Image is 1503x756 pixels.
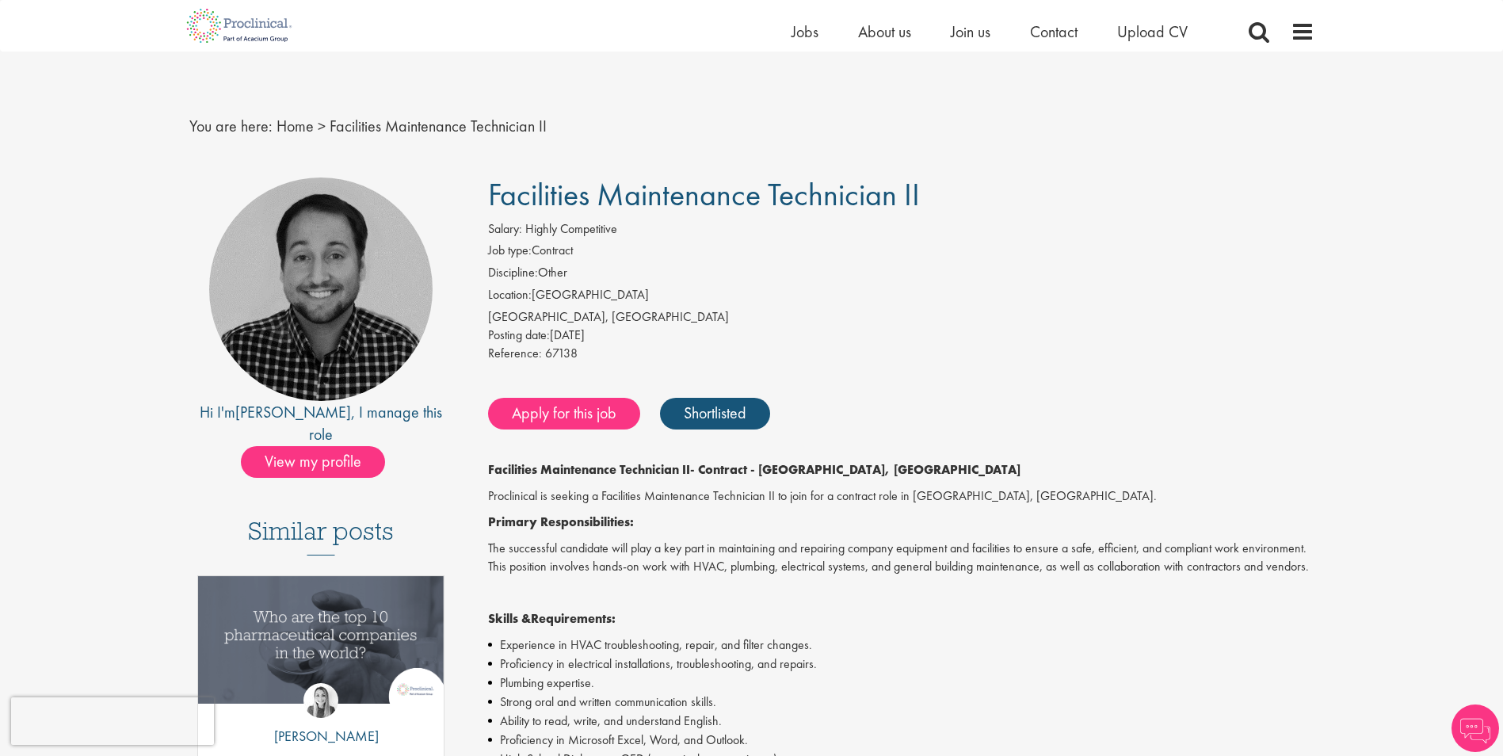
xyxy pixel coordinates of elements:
span: Facilities Maintenance Technician II [330,116,547,136]
label: Salary: [488,220,522,239]
strong: - Contract - [GEOGRAPHIC_DATA], [GEOGRAPHIC_DATA] [690,461,1020,478]
a: breadcrumb link [277,116,314,136]
span: View my profile [241,446,385,478]
label: Location: [488,286,532,304]
img: Top 10 pharmaceutical companies in the world 2025 [198,576,444,704]
li: Ability to read, write, and understand English. [488,712,1314,731]
a: Jobs [792,21,818,42]
span: 67138 [545,345,578,361]
strong: Skills & [488,610,531,627]
h3: Similar posts [248,517,394,556]
a: Link to a post [198,576,444,716]
li: Plumbing expertise. [488,674,1314,693]
a: Join us [951,21,990,42]
a: Upload CV [1117,21,1188,42]
label: Reference: [488,345,542,363]
label: Discipline: [488,264,538,282]
li: Experience in HVAC troubleshooting, repair, and filter changes. [488,636,1314,655]
li: Proficiency in Microsoft Excel, Word, and Outlook. [488,731,1314,750]
li: Strong oral and written communication skills. [488,693,1314,712]
li: Proficiency in electrical installations, troubleshooting, and repairs. [488,655,1314,674]
div: [DATE] [488,326,1314,345]
li: [GEOGRAPHIC_DATA] [488,286,1314,308]
span: You are here: [189,116,273,136]
strong: Requirements: [531,610,616,627]
p: Proclinical is seeking a Facilities Maintenance Technician II to join for a contract role in [GEO... [488,487,1314,506]
img: Hannah Burke [303,683,338,718]
p: The successful candidate will play a key part in maintaining and repairing company equipment and ... [488,540,1314,576]
p: [PERSON_NAME] [262,726,379,746]
iframe: reCAPTCHA [11,697,214,745]
span: > [318,116,326,136]
li: Other [488,264,1314,286]
span: Posting date: [488,326,550,343]
a: View my profile [241,449,401,470]
a: Apply for this job [488,398,640,430]
span: Facilities Maintenance Technician II [488,174,920,215]
strong: Primary Responsibilities: [488,514,634,530]
img: imeage of recruiter Mike Raletz [209,178,433,401]
a: About us [858,21,911,42]
img: Chatbot [1452,704,1499,752]
a: Contact [1030,21,1078,42]
li: Contract [488,242,1314,264]
strong: Facilities Maintenance Technician II [488,461,690,478]
label: Job type: [488,242,532,260]
a: [PERSON_NAME] [235,402,351,422]
div: [GEOGRAPHIC_DATA], [GEOGRAPHIC_DATA] [488,308,1314,326]
span: Highly Competitive [525,220,617,237]
div: Hi I'm , I manage this role [189,401,453,446]
a: Hannah Burke [PERSON_NAME] [262,683,379,754]
a: Shortlisted [660,398,770,430]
